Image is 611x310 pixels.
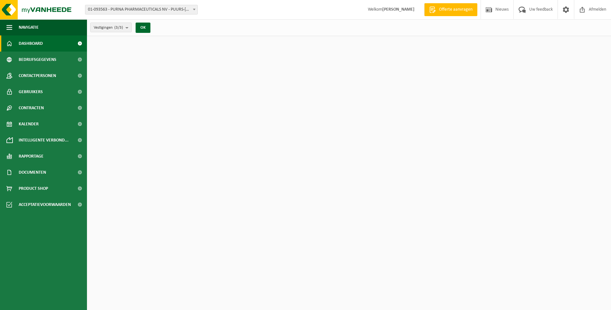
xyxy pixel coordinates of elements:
span: Acceptatievoorwaarden [19,197,71,213]
span: Vestigingen [94,23,123,33]
strong: [PERSON_NAME] [382,7,415,12]
span: Product Shop [19,180,48,197]
a: Offerte aanvragen [424,3,477,16]
span: Navigatie [19,19,39,35]
span: Contactpersonen [19,68,56,84]
span: Contracten [19,100,44,116]
span: Offerte aanvragen [437,6,474,13]
span: Documenten [19,164,46,180]
span: 01-093563 - PURNA PHARMACEUTICALS NV - PUURS-SINT-AMANDS [85,5,198,15]
span: Gebruikers [19,84,43,100]
span: Kalender [19,116,39,132]
span: Bedrijfsgegevens [19,52,56,68]
span: Rapportage [19,148,43,164]
button: Vestigingen(3/3) [90,23,132,32]
button: OK [136,23,150,33]
count: (3/3) [114,25,123,30]
span: Intelligente verbond... [19,132,69,148]
span: 01-093563 - PURNA PHARMACEUTICALS NV - PUURS-SINT-AMANDS [85,5,197,14]
span: Dashboard [19,35,43,52]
